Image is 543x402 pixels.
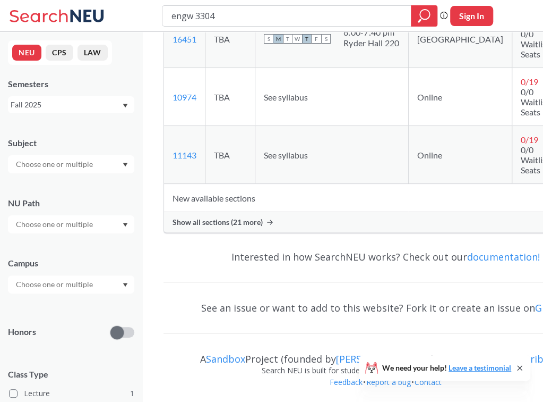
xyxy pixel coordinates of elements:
div: magnifying glass [411,5,437,27]
span: 0 / 19 [521,135,538,145]
svg: magnifying glass [418,9,430,23]
td: Online [408,126,512,184]
span: 0 / 19 [521,77,538,87]
p: Honors [8,326,36,338]
div: Subject [8,137,134,149]
div: Fall 2025 [11,99,122,111]
a: Feedback [329,377,363,387]
svg: Dropdown arrow [123,104,128,108]
a: documentation! [467,250,540,263]
div: NU Path [8,197,134,209]
span: T [302,34,312,44]
input: Choose one or multiple [11,218,100,231]
span: Class Type [8,368,134,380]
span: See syllabus [264,150,308,160]
svg: Dropdown arrow [123,163,128,167]
span: We need your help! [382,364,511,372]
td: [GEOGRAPHIC_DATA] [408,10,512,68]
span: W [292,34,302,44]
div: Fall 2025Dropdown arrow [8,96,134,113]
svg: Dropdown arrow [123,223,128,227]
span: Show all sections (21 more) [173,217,263,227]
svg: Dropdown arrow [123,283,128,287]
div: Dropdown arrow [8,215,134,233]
a: 10974 [173,92,196,102]
div: Semesters [8,78,134,90]
div: Dropdown arrow [8,155,134,173]
a: Leave a testimonial [449,363,511,372]
div: Dropdown arrow [8,275,134,294]
button: NEU [12,45,41,61]
a: Contact [414,377,442,387]
td: Online [408,68,512,126]
button: LAW [77,45,108,61]
a: 11143 [173,150,196,160]
a: Sandbox [206,353,245,365]
input: Choose one or multiple [11,158,100,171]
span: 1 [130,388,134,399]
span: M [273,34,283,44]
input: Choose one or multiple [11,278,100,291]
span: S [264,34,273,44]
input: Class, professor, course number, "phrase" [170,7,403,25]
a: 16451 [173,34,196,44]
label: Lecture [9,387,134,400]
a: Report a bug [366,377,411,387]
a: [PERSON_NAME] [336,353,411,365]
span: T [283,34,292,44]
span: F [312,34,321,44]
td: TBA [205,68,255,126]
span: S [321,34,331,44]
td: TBA [205,10,255,68]
td: TBA [205,126,255,184]
span: See syllabus [264,92,308,102]
button: CPS [46,45,73,61]
button: Sign In [450,6,493,26]
div: Campus [8,257,134,269]
div: Ryder Hall 220 [343,38,400,48]
div: 6:00 - 7:40 pm [343,27,400,38]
